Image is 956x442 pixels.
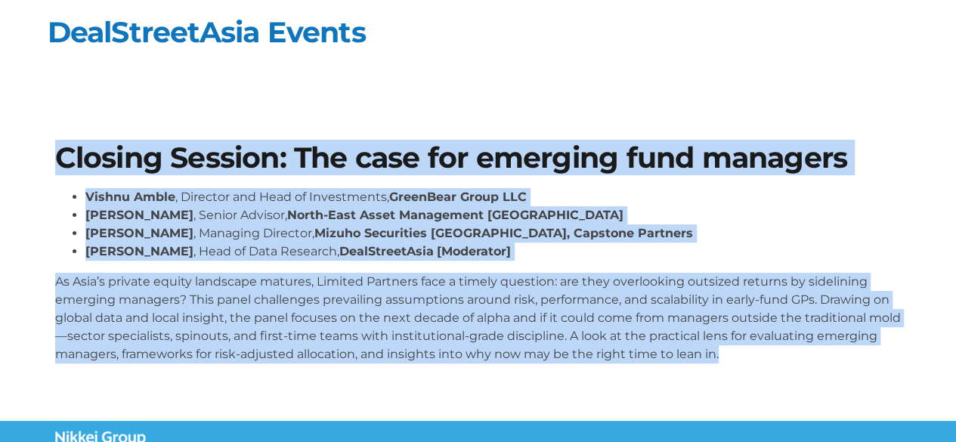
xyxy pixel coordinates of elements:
a: DealStreetAsia Events [48,14,366,50]
li: , Head of Data Research, [85,243,902,261]
strong: [PERSON_NAME] [85,226,193,240]
strong: [PERSON_NAME] [85,244,193,258]
strong: Mizuho Securities [GEOGRAPHIC_DATA], Capstone Partners [314,226,693,240]
strong: [Moderator] [437,244,511,258]
h1: Closing Session: The case for emerging fund managers [55,144,902,172]
strong: DealStreetAsia [339,244,434,258]
li: , Director and Head of Investments, [85,188,902,206]
strong: [PERSON_NAME] [85,208,193,222]
strong: North-East Asset Management [GEOGRAPHIC_DATA] [287,208,623,222]
strong: Vishnu Amble [85,190,175,204]
li: , Senior Advisor, [85,206,902,224]
p: As Asia’s private equity landscape matures, Limited Partners face a timely question: are they ove... [55,273,902,363]
li: , Managing Director, [85,224,902,243]
strong: GreenBear Group LLC [389,190,527,204]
